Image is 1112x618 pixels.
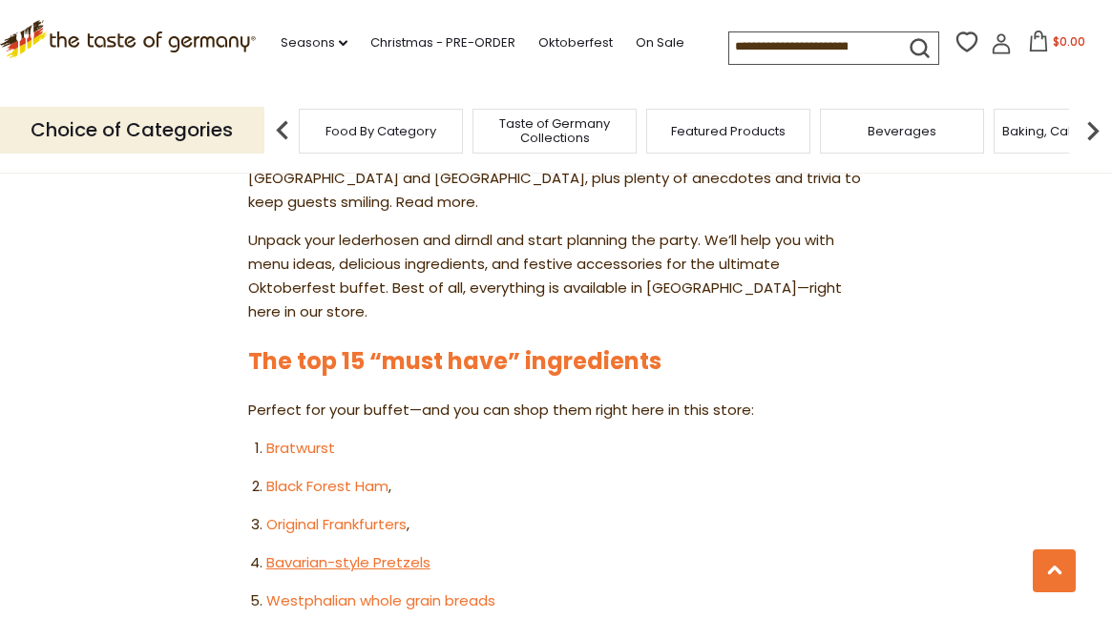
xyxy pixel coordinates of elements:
[671,124,786,138] a: Featured Products
[266,476,388,496] a: Black Forest Ham
[248,345,661,377] a: The top 15 “must have” ingredients
[248,229,864,324] p: Unpack your lederhosen and dirndl and start planning the party. We’ll help you with menu ideas, d...
[1016,31,1097,59] button: $0.00
[636,32,684,53] a: On Sale
[266,513,864,537] li: ,
[1074,112,1112,150] img: next arrow
[266,475,864,499] li: ,
[266,590,495,610] a: Westphalian whole grain breads
[868,124,936,138] a: Beverages
[478,116,631,145] a: Taste of Germany Collections
[248,399,864,422] p: Perfect for your buffet—and you can shop them right here in this store:
[263,112,302,150] img: previous arrow
[370,32,515,53] a: Christmas - PRE-ORDER
[281,32,347,53] a: Seasons
[325,124,436,138] a: Food By Category
[266,438,335,458] a: Bratwurst
[266,552,430,572] a: Bavarian-style Pretzels
[1053,33,1085,50] span: $0.00
[266,514,407,534] a: Original Frankfurters
[538,32,613,53] a: Oktoberfest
